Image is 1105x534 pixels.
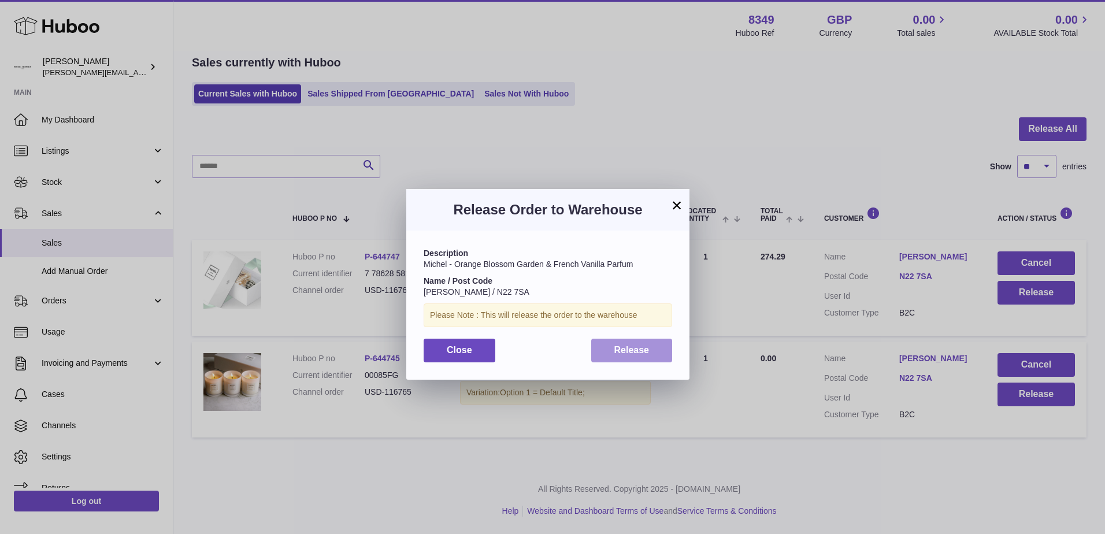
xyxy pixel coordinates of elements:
button: × [670,198,684,212]
button: Close [424,339,495,362]
strong: Description [424,249,468,258]
span: Release [614,345,650,355]
h3: Release Order to Warehouse [424,201,672,219]
div: Please Note : This will release the order to the warehouse [424,303,672,327]
span: [PERSON_NAME] / N22 7SA [424,287,529,296]
span: Michel - Orange Blossom Garden & French Vanilla Parfum [424,259,633,269]
strong: Name / Post Code [424,276,492,285]
button: Release [591,339,673,362]
span: Close [447,345,472,355]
